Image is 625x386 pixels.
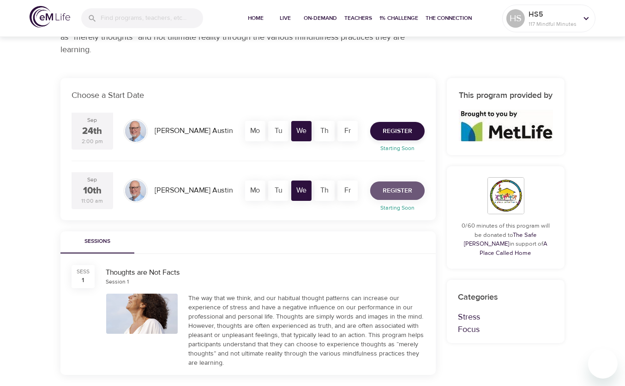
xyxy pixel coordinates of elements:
[82,197,103,205] div: 11:00 am
[314,181,335,201] div: Th
[88,176,97,184] div: Sep
[337,181,358,201] div: Fr
[365,144,430,152] p: Starting Soon
[383,126,412,137] span: Register
[426,13,472,23] span: The Connection
[245,13,267,23] span: Home
[82,138,103,145] div: 2:00 pm
[151,122,236,140] div: [PERSON_NAME] Austin
[379,13,418,23] span: 1% Challenge
[101,8,203,28] input: Find programs, teachers, etc...
[370,181,425,200] button: Register
[458,291,553,303] p: Categories
[529,20,577,28] p: 117 Mindful Minutes
[291,121,312,141] div: We
[291,181,312,201] div: We
[30,6,70,28] img: logo
[365,204,430,212] p: Starting Soon
[458,311,553,323] p: Stress
[268,121,288,141] div: Tu
[88,116,97,124] div: Sep
[245,121,265,141] div: Mo
[304,13,337,23] span: On-Demand
[458,222,553,258] p: 0/60 minutes of this program will be donated to in support of
[189,294,425,368] div: The way that we think, and our habitual thought patterns can increase our experience of stress an...
[72,89,425,102] p: Choose a Start Date
[245,181,265,201] div: Mo
[106,267,425,278] div: Thoughts are Not Facts
[383,185,412,197] span: Register
[337,121,358,141] div: Fr
[82,276,84,285] div: 1
[588,349,618,379] iframe: Button to launch messaging window
[83,125,102,138] div: 24th
[66,237,129,247] span: Sessions
[83,184,102,198] div: 10th
[370,122,425,140] button: Register
[106,278,129,286] div: Session 1
[268,181,288,201] div: Tu
[480,240,548,257] a: A Place Called Home
[458,89,553,103] h6: This program provided by
[506,9,525,28] div: HS
[459,110,553,141] img: logo_960%20v2.jpg
[77,268,90,276] div: SESS
[344,13,372,23] span: Teachers
[314,121,335,141] div: Th
[529,9,577,20] p: HS5
[151,181,236,199] div: [PERSON_NAME] Austin
[274,13,296,23] span: Live
[458,323,553,336] p: Focus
